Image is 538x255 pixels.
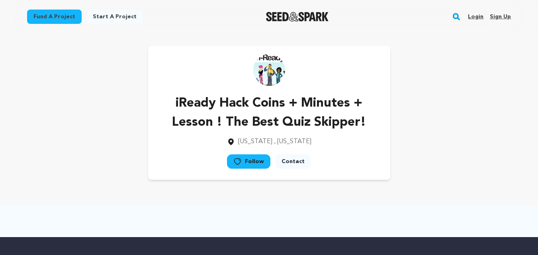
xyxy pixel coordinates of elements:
img: Seed&Spark Logo Dark Mode [266,12,329,21]
a: Start a project [86,10,143,24]
a: Contact [275,154,311,169]
span: , [US_STATE] [274,138,311,145]
a: Fund a project [27,10,82,24]
a: Follow [227,154,270,169]
p: iReady Hack Coins + Minutes + Lesson ! The Best Quiz Skipper! [161,94,378,132]
a: Sign up [490,10,511,23]
span: [US_STATE] [238,138,272,145]
img: https://seedandspark-static.s3.us-east-2.amazonaws.com/images/User/001/529/885/medium/gimini.png ... [253,54,285,86]
a: Login [468,10,483,23]
a: Seed&Spark Homepage [266,12,329,21]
